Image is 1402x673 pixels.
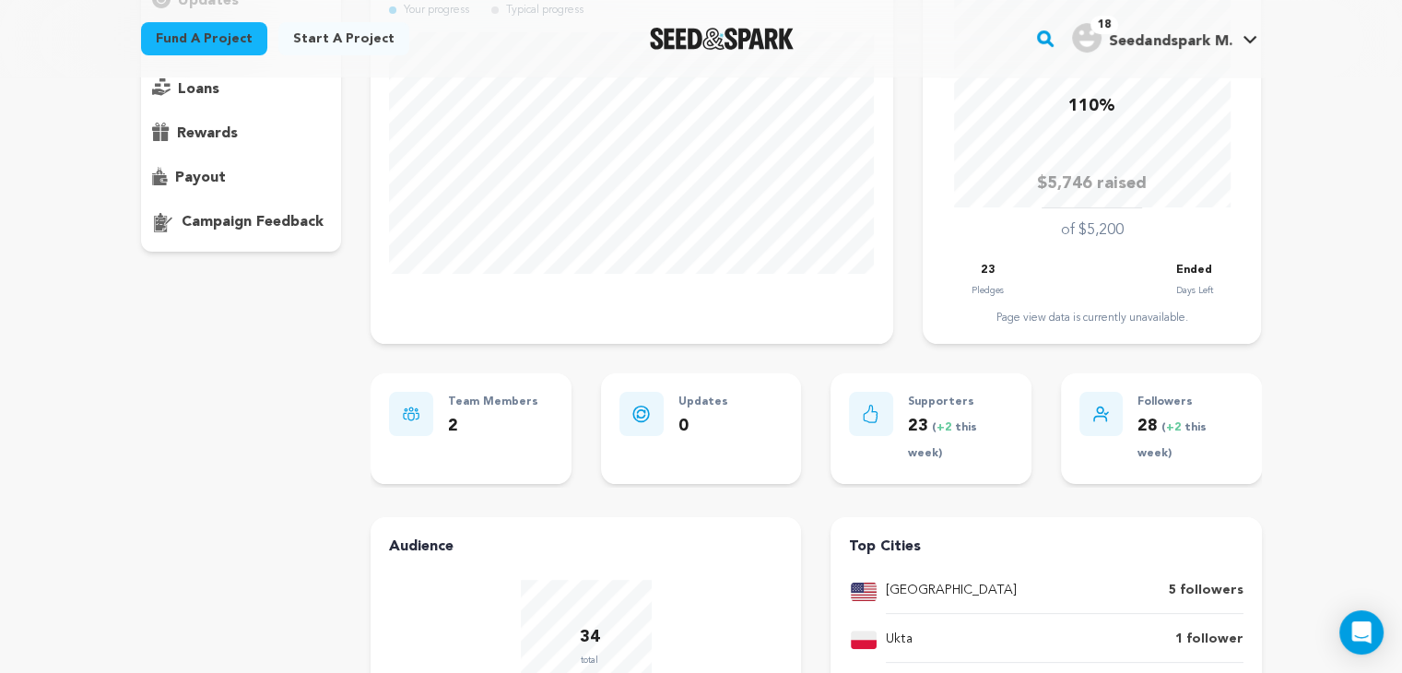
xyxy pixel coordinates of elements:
span: +2 [937,422,955,433]
button: campaign feedback [141,207,342,237]
img: Seed&Spark Logo Dark Mode [650,28,795,50]
p: [GEOGRAPHIC_DATA] [886,580,1017,602]
p: Days Left [1176,281,1213,300]
p: 0 [678,413,728,440]
button: payout [141,163,342,193]
span: +2 [1166,422,1184,433]
p: of $5,200 [1061,219,1124,242]
img: user.png [1072,23,1102,53]
span: Seedandspark M.'s Profile [1068,19,1261,58]
a: Fund a project [141,22,267,55]
div: Seedandspark M.'s Profile [1072,23,1231,53]
h4: Top Cities [849,536,1243,558]
div: Open Intercom Messenger [1339,610,1384,655]
p: Ukta [886,629,913,651]
button: rewards [141,119,342,148]
span: Seedandspark M. [1109,34,1231,49]
p: Followers [1137,392,1243,413]
p: Pledges [972,281,1004,300]
p: rewards [177,123,238,145]
span: 18 [1090,16,1118,34]
span: ( this week) [908,422,977,460]
p: 5 followers [1169,580,1243,602]
p: 34 [580,624,600,651]
p: loans [178,78,219,100]
h4: Audience [389,536,783,558]
p: campaign feedback [182,211,324,233]
p: 28 [1137,413,1243,466]
p: 2 [448,413,538,440]
a: Start a project [278,22,409,55]
p: 23 [981,260,994,281]
span: ( this week) [1137,422,1207,460]
p: 110% [1068,93,1115,120]
a: Seed&Spark Homepage [650,28,795,50]
p: Ended [1176,260,1212,281]
p: total [580,651,600,669]
button: loans [141,75,342,104]
p: payout [175,167,226,189]
p: Supporters [908,392,1013,413]
p: 1 follower [1175,629,1243,651]
p: Updates [678,392,728,413]
a: Seedandspark M.'s Profile [1068,19,1261,53]
p: Team Members [448,392,538,413]
div: Page view data is currently unavailable. [941,311,1243,325]
p: 23 [908,413,1013,466]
